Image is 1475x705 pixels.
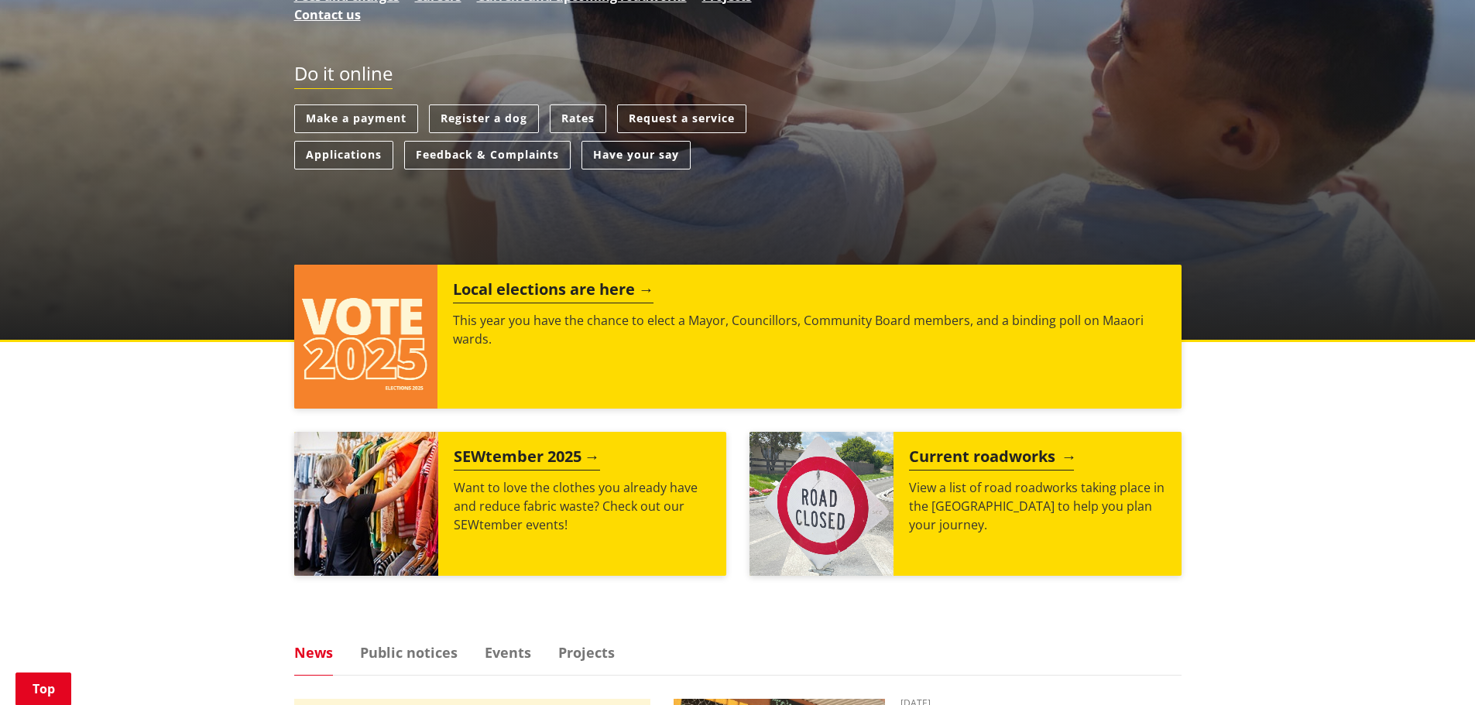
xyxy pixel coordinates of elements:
[404,141,571,169] a: Feedback & Complaints
[550,104,606,133] a: Rates
[909,478,1166,534] p: View a list of road roadworks taking place in the [GEOGRAPHIC_DATA] to help you plan your journey.
[294,104,418,133] a: Make a payment
[454,478,711,534] p: Want to love the clothes you already have and reduce fabric waste? Check out our SEWtember events!
[294,432,726,576] a: SEWtember 2025 Want to love the clothes you already have and reduce fabric waste? Check out our S...
[454,447,600,471] h2: SEWtember 2025
[453,280,653,303] h2: Local elections are here
[581,141,691,169] a: Have your say
[558,645,615,659] a: Projects
[1404,640,1460,696] iframe: Messenger Launcher
[750,432,894,576] img: Road closed sign
[294,5,361,24] a: Contact us
[294,645,333,659] a: News
[750,432,1182,576] a: Current roadworks View a list of road roadworks taking place in the [GEOGRAPHIC_DATA] to help you...
[294,63,393,90] h2: Do it online
[429,104,539,133] a: Register a dog
[294,265,438,409] img: Vote 2025
[360,645,458,659] a: Public notices
[453,311,1165,348] p: This year you have the chance to elect a Mayor, Councillors, Community Board members, and a bindi...
[294,432,438,576] img: SEWtember
[294,265,1182,409] a: Local elections are here This year you have the chance to elect a Mayor, Councillors, Community B...
[909,447,1074,471] h2: Current roadworks
[617,104,746,133] a: Request a service
[294,141,393,169] a: Applications
[485,645,531,659] a: Events
[15,672,71,705] a: Top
